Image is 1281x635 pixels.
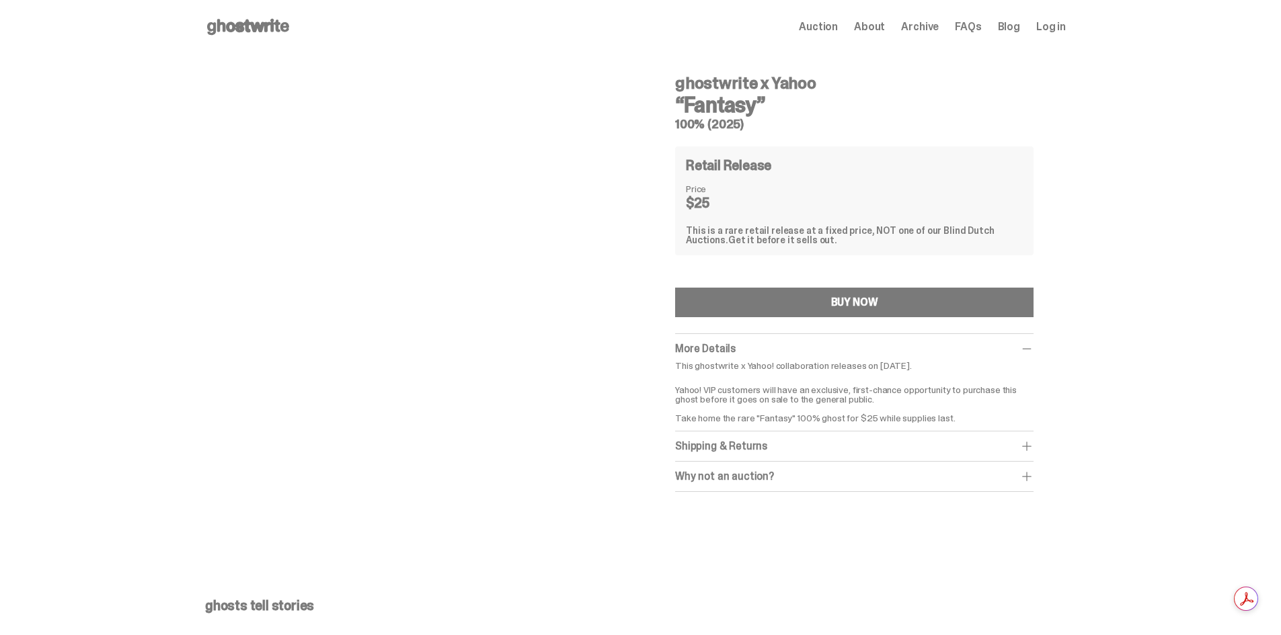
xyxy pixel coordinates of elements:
p: ghosts tell stories [205,599,1066,612]
div: This is a rare retail release at a fixed price, NOT one of our Blind Dutch Auctions. [686,226,1023,245]
h4: Retail Release [686,159,771,172]
p: Yahoo! VIP customers will have an exclusive, first-chance opportunity to purchase this ghost befo... [675,376,1034,423]
span: More Details [675,341,736,355]
h4: ghostwrite x Yahoo [675,75,1034,91]
span: Get it before it sells out. [728,234,837,246]
button: BUY NOW [675,288,1034,317]
a: About [854,22,885,32]
a: Log in [1036,22,1066,32]
h3: “Fantasy” [675,94,1034,116]
a: Blog [998,22,1020,32]
dt: Price [686,184,753,194]
a: Archive [901,22,939,32]
a: Auction [799,22,838,32]
div: BUY NOW [831,297,878,308]
p: This ghostwrite x Yahoo! collaboration releases on [DATE]. [675,361,1034,370]
a: FAQs [955,22,981,32]
dd: $25 [686,196,753,210]
h5: 100% (2025) [675,118,1034,130]
div: Why not an auction? [675,470,1034,483]
div: Shipping & Returns [675,439,1034,453]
